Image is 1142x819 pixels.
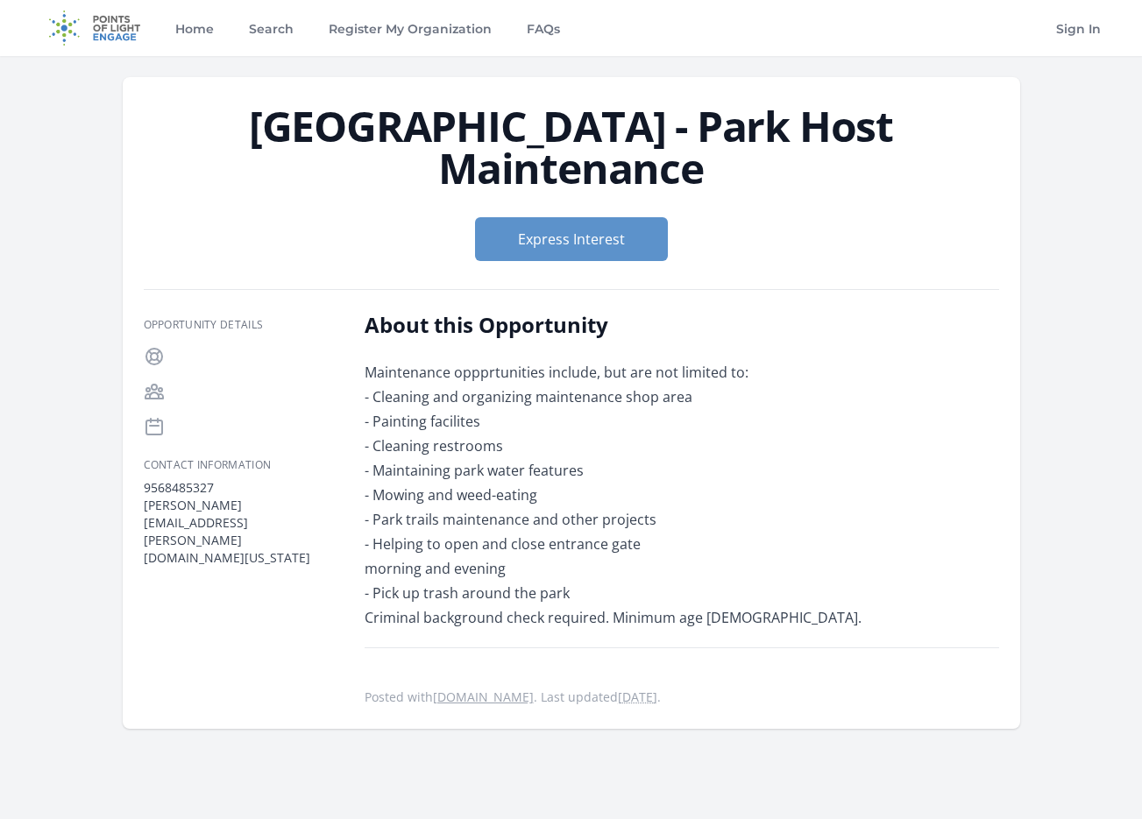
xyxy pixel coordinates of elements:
dt: 9568485327 [144,479,337,497]
dd: [PERSON_NAME][EMAIL_ADDRESS][PERSON_NAME][DOMAIN_NAME][US_STATE] [144,497,337,567]
h2: About this Opportunity [365,311,877,339]
h3: Opportunity Details [144,318,337,332]
button: Express Interest [475,217,668,261]
abbr: Sat, Sep 6, 2025 7:03 PM [618,688,657,705]
p: Maintenance oppprtunities include, but are not limited to: - Cleaning and organizing maintenance ... [365,360,877,630]
a: [DOMAIN_NAME] [433,688,534,705]
p: Posted with . Last updated . [365,690,999,704]
h3: Contact Information [144,458,337,472]
h1: [GEOGRAPHIC_DATA] - Park Host Maintenance [144,105,999,189]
